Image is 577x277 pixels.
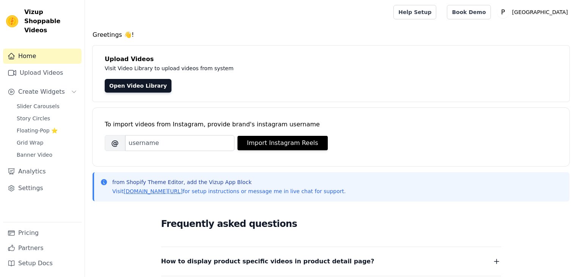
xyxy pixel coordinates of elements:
[161,256,374,267] span: How to display product specific videos in product detail page?
[509,5,571,19] p: [GEOGRAPHIC_DATA]
[17,102,60,110] span: Slider Carousels
[17,127,58,134] span: Floating-Pop ⭐
[24,8,79,35] span: Vizup Shoppable Videos
[105,55,557,64] h4: Upload Videos
[18,87,65,96] span: Create Widgets
[105,135,125,151] span: @
[17,115,50,122] span: Story Circles
[447,5,491,19] a: Book Demo
[125,135,234,151] input: username
[393,5,436,19] a: Help Setup
[501,8,505,16] text: P
[124,188,183,194] a: [DOMAIN_NAME][URL]
[237,136,328,150] button: Import Instagram Reels
[105,120,557,129] div: To import videos from Instagram, provide brand's instagram username
[3,256,82,271] a: Setup Docs
[3,84,82,99] button: Create Widgets
[17,151,52,159] span: Banner Video
[17,139,43,146] span: Grid Wrap
[93,30,569,39] h4: Greetings 👋!
[112,187,346,195] p: Visit for setup instructions or message me in live chat for support.
[6,15,18,27] img: Vizup
[161,256,501,267] button: How to display product specific videos in product detail page?
[12,125,82,136] a: Floating-Pop ⭐
[3,225,82,241] a: Pricing
[3,65,82,80] a: Upload Videos
[12,137,82,148] a: Grid Wrap
[12,113,82,124] a: Story Circles
[497,5,571,19] button: P [GEOGRAPHIC_DATA]
[105,79,171,93] a: Open Video Library
[3,49,82,64] a: Home
[105,64,445,73] p: Visit Video Library to upload videos from system
[112,178,346,186] p: from Shopify Theme Editor, add the Vizup App Block
[3,164,82,179] a: Analytics
[161,216,501,231] h2: Frequently asked questions
[3,241,82,256] a: Partners
[3,181,82,196] a: Settings
[12,150,82,160] a: Banner Video
[12,101,82,112] a: Slider Carousels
